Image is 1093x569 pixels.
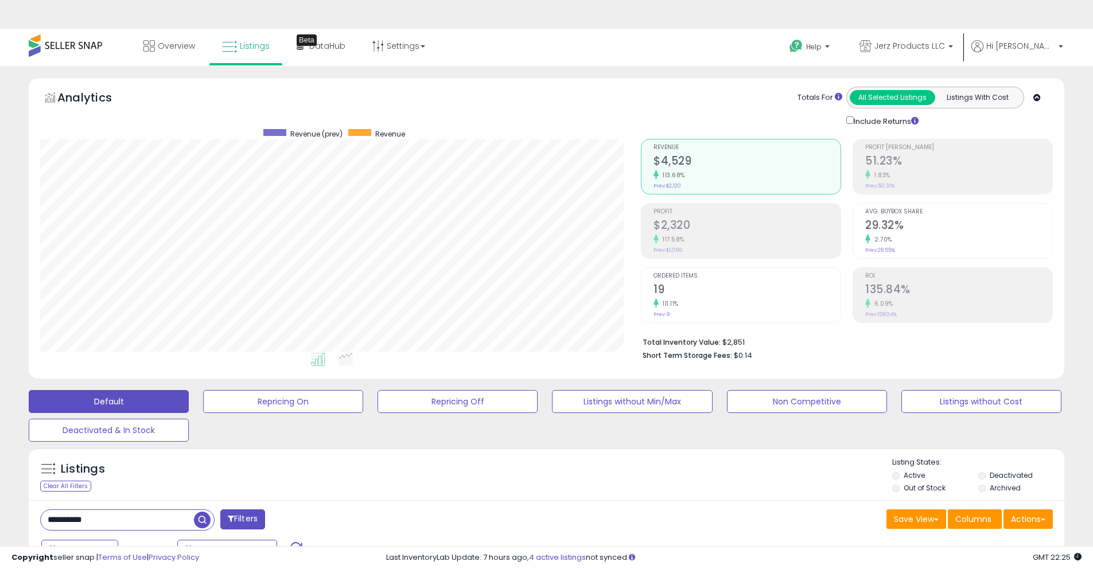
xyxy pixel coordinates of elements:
small: 6.09% [870,299,893,308]
label: Deactivated [990,470,1033,480]
small: 1.83% [870,171,890,180]
label: Out of Stock [904,483,946,493]
span: Ordered Items [654,273,841,279]
span: Profit [PERSON_NAME] [865,145,1052,151]
span: Avg. Buybox Share [865,209,1052,215]
a: Privacy Policy [149,552,199,563]
i: Get Help [789,39,803,53]
strong: Copyright [11,552,53,563]
span: Jerz Products LLC [874,40,945,52]
h2: $4,529 [654,154,841,170]
button: Repricing On [203,390,363,413]
small: Prev: $1,066 [654,247,682,254]
a: Hi [PERSON_NAME] [971,40,1063,66]
a: Overview [135,29,204,63]
span: Hi [PERSON_NAME] [986,40,1055,52]
p: Listing States: [892,457,1064,468]
span: 2025-10-10 22:25 GMT [1033,552,1082,563]
small: 2.70% [870,235,892,244]
h5: Analytics [57,89,134,108]
span: $0.14 [734,350,752,361]
a: 4 active listings [529,552,586,563]
h2: 19 [654,283,841,298]
button: Listings With Cost [935,90,1020,105]
small: 117.58% [659,235,684,244]
button: Repricing Off [378,390,538,413]
span: DataHub [309,40,345,52]
h2: $2,320 [654,219,841,234]
div: Clear All Filters [40,481,91,492]
span: Help [806,42,822,52]
div: Totals For [798,92,842,103]
small: 111.11% [659,299,679,308]
a: DataHub [288,29,354,63]
span: ROI [865,273,1052,279]
span: Listings [240,40,270,52]
div: Tooltip anchor [297,34,317,46]
a: Jerz Products LLC [851,29,962,66]
span: Columns [955,513,991,525]
div: seller snap | | [11,552,199,563]
button: Listings without Cost [901,390,1061,413]
small: Prev: 9 [654,311,670,318]
a: Settings [364,29,434,63]
small: Prev: 50.31% [865,182,894,189]
li: $2,851 [643,334,1044,348]
h2: 29.32% [865,219,1052,234]
small: Prev: $2,120 [654,182,681,189]
h2: 135.84% [865,283,1052,298]
button: Columns [948,509,1002,529]
button: All Selected Listings [850,90,935,105]
span: Revenue (prev) [290,129,343,139]
button: Non Competitive [727,390,887,413]
label: Active [904,470,925,480]
div: Last InventoryLab Update: 7 hours ago, not synced. [386,552,1082,563]
span: Overview [158,40,195,52]
button: Deactivated & In Stock [29,419,189,442]
span: Revenue [375,129,405,139]
div: Include Returns [838,114,932,127]
a: Help [780,30,841,66]
span: Profit [654,209,841,215]
small: Prev: 128.04% [865,311,897,318]
button: Listings without Min/Max [552,390,712,413]
b: Short Term Storage Fees: [643,350,732,360]
small: 113.68% [659,171,685,180]
button: Save View [886,509,946,529]
h5: Listings [61,461,105,477]
small: Prev: 28.55% [865,247,895,254]
button: Filters [220,509,265,529]
button: Default [29,390,189,413]
button: Actions [1003,509,1053,529]
span: Revenue [654,145,841,151]
a: Terms of Use [98,552,147,563]
a: Listings [213,29,278,63]
b: Total Inventory Value: [643,337,721,347]
h2: 51.23% [865,154,1052,170]
label: Archived [990,483,1021,493]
